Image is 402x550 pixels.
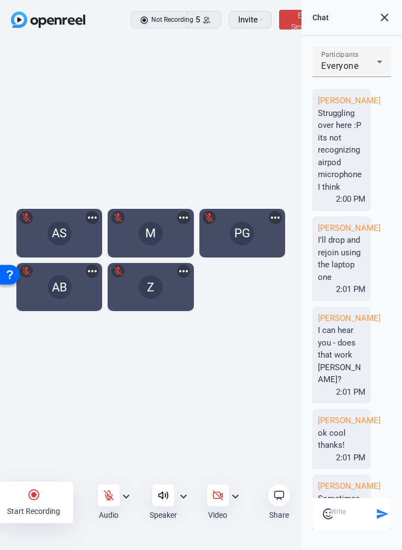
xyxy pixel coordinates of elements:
[269,211,282,224] mat-icon: more_horiz
[203,211,216,224] mat-icon: mic_off
[318,480,365,493] div: [PERSON_NAME]
[318,324,365,386] div: I can hear you - does that work [PERSON_NAME]?
[150,510,177,520] div: Speaker
[318,414,365,427] div: [PERSON_NAME]
[318,95,365,107] div: [PERSON_NAME]
[177,211,190,224] mat-icon: more_horiz
[186,11,221,28] button: 5
[111,211,125,224] mat-icon: mic_off
[378,11,391,24] mat-icon: close
[318,283,365,296] div: 2:01 PM
[376,507,389,520] mat-icon: send
[229,490,242,503] mat-icon: expand_more
[27,488,40,501] mat-icon: radio_button_checked
[20,211,33,224] mat-icon: mic_off
[139,275,163,299] div: Z
[196,14,200,26] span: 5
[120,490,133,503] mat-icon: expand_more
[312,11,329,24] div: Chat
[86,265,99,278] mat-icon: more_horiz
[139,221,163,245] div: M
[229,11,271,28] button: Invite
[318,452,365,464] div: 2:01 PM
[318,107,365,194] div: Struggling over here :P its not recognizing airpod microphone I think
[86,211,99,224] mat-icon: more_horiz
[318,493,365,542] div: Sometimes my laptop mic goes funky
[177,265,190,278] mat-icon: more_horiz
[321,51,358,58] mat-label: Participants
[99,510,119,520] div: Audio
[279,10,329,30] button: End Session
[208,510,227,520] div: Video
[318,427,365,452] div: ok cool thanks!
[230,221,254,245] div: PG
[48,275,72,299] div: AB
[322,507,335,520] mat-icon: sentiment_satisfied_alt
[111,265,125,278] mat-icon: mic_off
[269,510,289,520] div: Share
[238,14,258,26] span: Invite
[321,61,358,71] mat-select-trigger: Everyone
[177,490,190,503] mat-icon: expand_more
[7,506,60,517] div: Start Recording
[318,312,365,325] div: [PERSON_NAME]
[318,386,365,399] div: 2:01 PM
[318,193,365,206] div: 2:00 PM
[48,221,72,245] div: AS
[318,222,365,235] div: [PERSON_NAME]
[11,11,85,28] img: OpenReel logo
[318,234,365,283] div: I'll drop and rejoin using the laptop one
